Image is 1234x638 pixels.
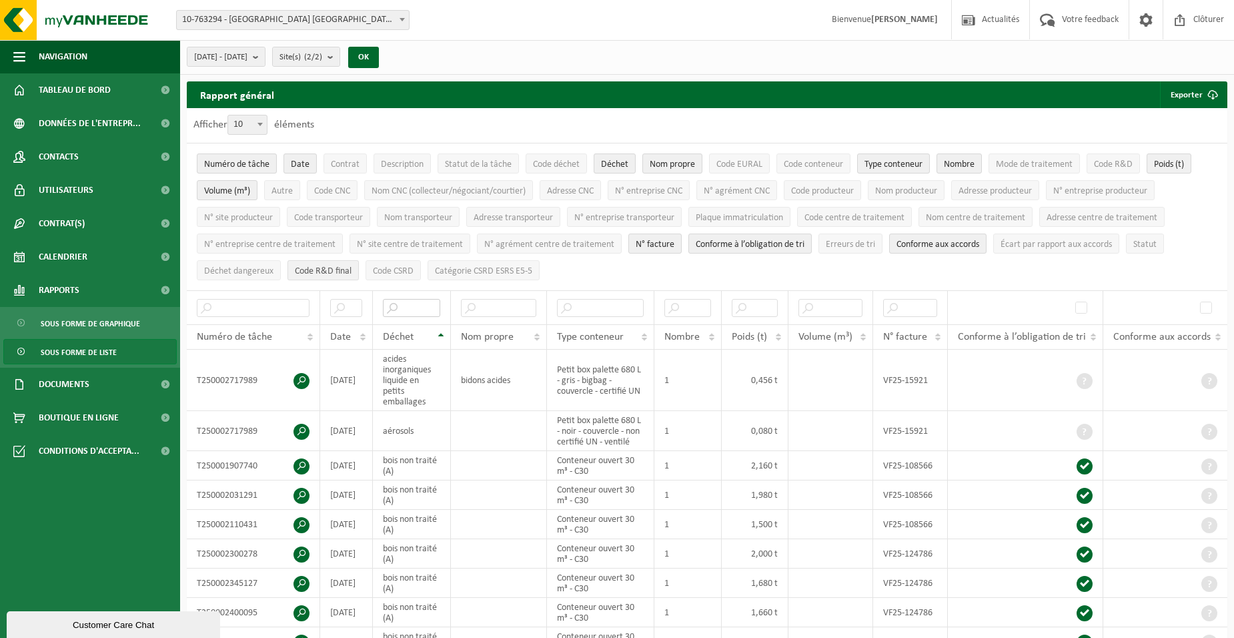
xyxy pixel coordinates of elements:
[704,186,770,196] span: N° agrément CNC
[350,234,470,254] button: N° site centre de traitementN° site centre de traitement: Activate to sort
[204,159,269,170] span: Numéro de tâche
[937,153,982,174] button: NombreNombre: Activate to sort
[373,539,451,569] td: bois non traité (A)
[873,598,948,627] td: VF25-124786
[944,159,975,170] span: Nombre
[39,274,79,307] span: Rapports
[187,569,320,598] td: T250002345127
[187,539,320,569] td: T250002300278
[373,266,414,276] span: Code CSRD
[650,159,695,170] span: Nom propre
[873,539,948,569] td: VF25-124786
[601,159,628,170] span: Déchet
[857,153,930,174] button: Type conteneurType conteneur: Activate to sort
[295,266,352,276] span: Code R&D final
[628,234,682,254] button: N° factureN° facture: Activate to sort
[320,481,373,510] td: [DATE]
[722,411,788,451] td: 0,080 t
[889,234,987,254] button: Conforme aux accords : Activate to sort
[435,266,532,276] span: Catégorie CSRD ESRS E5-5
[547,411,655,451] td: Petit box palette 680 L - noir - couvercle - non certifié UN - ventilé
[451,350,546,411] td: bidons acides
[330,332,351,342] span: Date
[547,598,655,627] td: Conteneur ouvert 30 m³ - C30
[484,240,614,250] span: N° agrément centre de traitement
[7,609,223,638] iframe: chat widget
[204,266,273,276] span: Déchet dangereux
[294,213,363,223] span: Code transporteur
[279,47,322,67] span: Site(s)
[996,159,1073,170] span: Mode de traitement
[784,180,861,200] button: Code producteurCode producteur: Activate to sort
[3,310,177,336] a: Sous forme de graphique
[871,15,938,25] strong: [PERSON_NAME]
[696,213,783,223] span: Plaque immatriculation
[1147,153,1191,174] button: Poids (t)Poids (t): Activate to sort
[373,451,451,481] td: bois non traité (A)
[1047,213,1157,223] span: Adresse centre de traitement
[466,207,560,227] button: Adresse transporteurAdresse transporteur: Activate to sort
[798,332,852,342] span: Volume (m³)
[39,140,79,174] span: Contacts
[314,186,350,196] span: Code CNC
[654,411,721,451] td: 1
[709,153,770,174] button: Code EURALCode EURAL: Activate to sort
[477,234,622,254] button: N° agrément centre de traitementN° agrément centre de traitement: Activate to sort
[547,186,594,196] span: Adresse CNC
[197,207,280,227] button: N° site producteurN° site producteur : Activate to sort
[1039,207,1165,227] button: Adresse centre de traitementAdresse centre de traitement: Activate to sort
[272,47,340,67] button: Site(s)(2/2)
[187,81,287,108] h2: Rapport général
[636,240,674,250] span: N° facture
[373,598,451,627] td: bois non traité (A)
[227,115,267,135] span: 10
[287,260,359,280] button: Code R&D finalCode R&amp;D final: Activate to sort
[722,481,788,510] td: 1,980 t
[722,510,788,539] td: 1,500 t
[187,510,320,539] td: T250002110431
[197,153,277,174] button: Numéro de tâcheNuméro de tâche: Activate to sort
[654,539,721,569] td: 1
[654,510,721,539] td: 1
[438,153,519,174] button: Statut de la tâcheStatut de la tâche: Activate to sort
[39,434,139,468] span: Conditions d'accepta...
[547,510,655,539] td: Conteneur ouvert 30 m³ - C30
[1053,186,1147,196] span: N° entreprise producteur
[864,159,922,170] span: Type conteneur
[428,260,540,280] button: Catégorie CSRD ESRS E5-5Catégorie CSRD ESRS E5-5: Activate to sort
[664,332,700,342] span: Nombre
[608,180,690,200] button: N° entreprise CNCN° entreprise CNC: Activate to sort
[1087,153,1140,174] button: Code R&DCode R&amp;D: Activate to sort
[873,569,948,598] td: VF25-124786
[722,350,788,411] td: 0,456 t
[654,481,721,510] td: 1
[320,510,373,539] td: [DATE]
[39,240,87,274] span: Calendrier
[873,510,948,539] td: VF25-108566
[1001,240,1112,250] span: Écart par rapport aux accords
[722,569,788,598] td: 1,680 t
[445,159,512,170] span: Statut de la tâche
[722,598,788,627] td: 1,660 t
[377,207,460,227] button: Nom transporteurNom transporteur: Activate to sort
[283,153,317,174] button: DateDate: Activate to sort
[307,180,358,200] button: Code CNCCode CNC: Activate to sort
[883,332,927,342] span: N° facture
[320,539,373,569] td: [DATE]
[197,332,272,342] span: Numéro de tâche
[716,159,762,170] span: Code EURAL
[320,598,373,627] td: [DATE]
[39,368,89,401] span: Documents
[615,186,682,196] span: N° entreprise CNC
[547,451,655,481] td: Conteneur ouvert 30 m³ - C30
[540,180,601,200] button: Adresse CNCAdresse CNC: Activate to sort
[373,481,451,510] td: bois non traité (A)
[39,107,141,140] span: Données de l'entrepr...
[187,350,320,411] td: T250002717989
[364,180,533,200] button: Nom CNC (collecteur/négociant/courtier)Nom CNC (collecteur/négociant/courtier): Activate to sort
[187,411,320,451] td: T250002717989
[39,73,111,107] span: Tableau de bord
[39,207,85,240] span: Contrat(s)
[187,598,320,627] td: T250002400095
